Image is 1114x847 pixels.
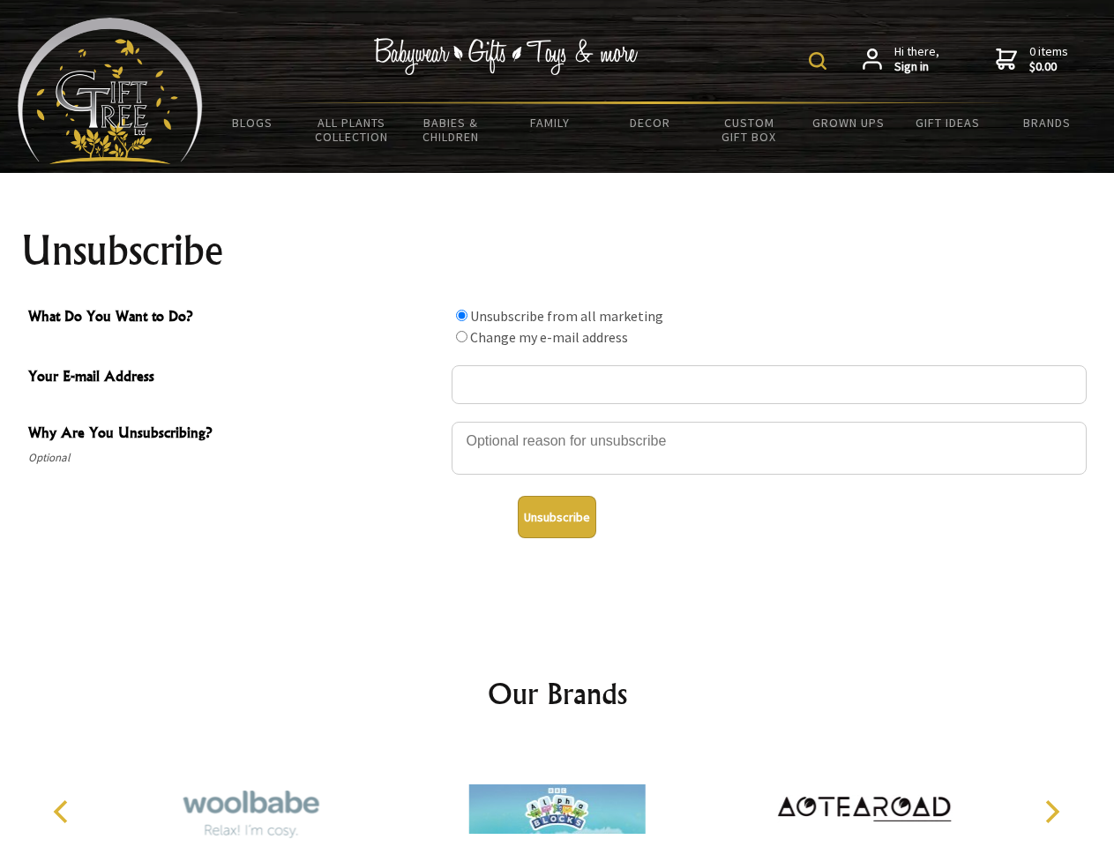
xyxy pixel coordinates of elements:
[452,422,1087,475] textarea: Why Are You Unsubscribing?
[21,229,1094,272] h1: Unsubscribe
[809,52,826,70] img: product search
[699,104,799,155] a: Custom Gift Box
[501,104,601,141] a: Family
[44,792,83,831] button: Previous
[203,104,303,141] a: BLOGS
[28,365,443,391] span: Your E-mail Address
[28,305,443,331] span: What Do You Want to Do?
[452,365,1087,404] input: Your E-mail Address
[28,422,443,447] span: Why Are You Unsubscribing?
[374,38,639,75] img: Babywear - Gifts - Toys & more
[996,44,1068,75] a: 0 items$0.00
[456,310,467,321] input: What Do You Want to Do?
[35,672,1080,715] h2: Our Brands
[303,104,402,155] a: All Plants Collection
[898,104,998,141] a: Gift Ideas
[28,447,443,468] span: Optional
[894,44,939,75] span: Hi there,
[1029,59,1068,75] strong: $0.00
[998,104,1097,141] a: Brands
[1029,43,1068,75] span: 0 items
[863,44,939,75] a: Hi there,Sign in
[518,496,596,538] button: Unsubscribe
[470,328,628,346] label: Change my e-mail address
[894,59,939,75] strong: Sign in
[401,104,501,155] a: Babies & Children
[470,307,663,325] label: Unsubscribe from all marketing
[1032,792,1071,831] button: Next
[18,18,203,164] img: Babyware - Gifts - Toys and more...
[798,104,898,141] a: Grown Ups
[600,104,699,141] a: Decor
[456,331,467,342] input: What Do You Want to Do?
